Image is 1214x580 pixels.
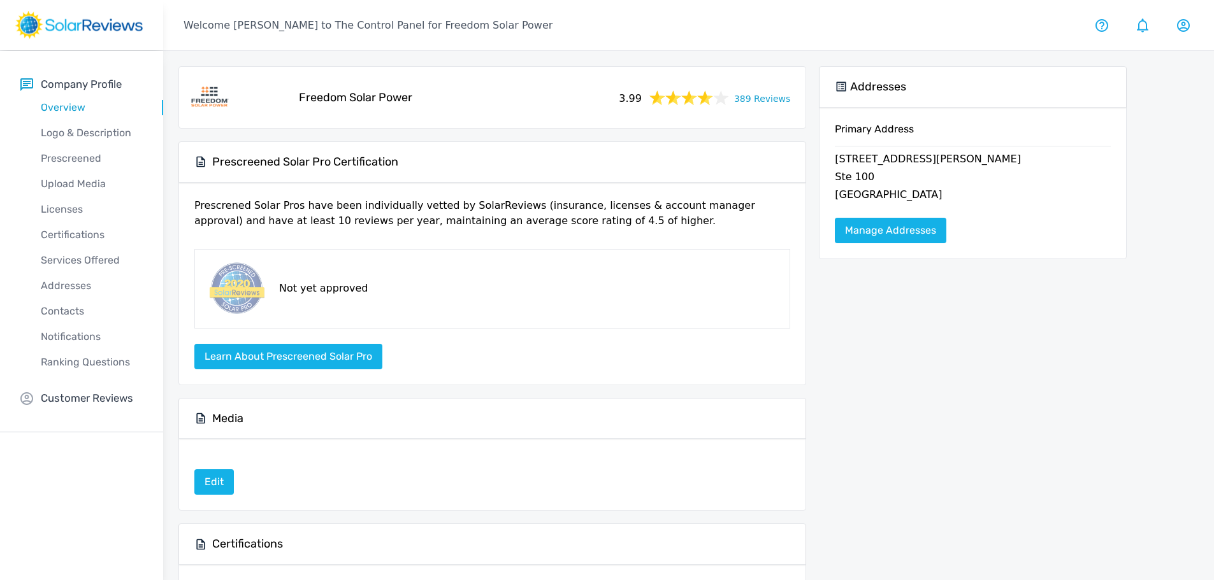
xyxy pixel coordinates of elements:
[20,146,163,171] a: Prescreened
[20,125,163,141] p: Logo & Description
[194,350,382,362] a: Learn about Prescreened Solar Pro
[20,299,163,324] a: Contacts
[41,76,122,92] p: Company Profile
[20,151,163,166] p: Prescreened
[20,304,163,319] p: Contacts
[20,248,163,273] a: Services Offered
[20,100,163,115] p: Overview
[20,355,163,370] p: Ranking Questions
[194,476,234,488] a: Edit
[734,90,790,106] a: 389 Reviews
[20,222,163,248] a: Certifications
[20,350,163,375] a: Ranking Questions
[20,324,163,350] a: Notifications
[20,95,163,120] a: Overview
[835,169,1111,187] p: Ste 100
[212,155,398,169] h5: Prescreened Solar Pro Certification
[41,390,133,406] p: Customer Reviews
[20,227,163,243] p: Certifications
[194,198,790,239] p: Prescrened Solar Pros have been individually vetted by SolarReviews (insurance, licenses & accoun...
[835,152,1111,169] p: [STREET_ADDRESS][PERSON_NAME]
[299,90,412,105] h5: Freedom Solar Power
[184,18,553,33] p: Welcome [PERSON_NAME] to The Control Panel for Freedom Solar Power
[20,278,163,294] p: Addresses
[20,202,163,217] p: Licenses
[835,187,1111,205] p: [GEOGRAPHIC_DATA]
[20,176,163,192] p: Upload Media
[279,281,368,296] p: Not yet approved
[20,197,163,222] a: Licenses
[835,218,946,243] a: Manage Addresses
[835,123,1111,146] h6: Primary Address
[619,88,642,106] span: 3.99
[20,253,163,268] p: Services Offered
[205,260,266,318] img: prescreened-badge.png
[20,171,163,197] a: Upload Media
[20,273,163,299] a: Addresses
[194,344,382,369] button: Learn about Prescreened Solar Pro
[212,537,283,551] h5: Certifications
[194,469,234,495] a: Edit
[850,80,906,94] h5: Addresses
[20,329,163,344] p: Notifications
[20,120,163,146] a: Logo & Description
[212,411,243,426] h5: Media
